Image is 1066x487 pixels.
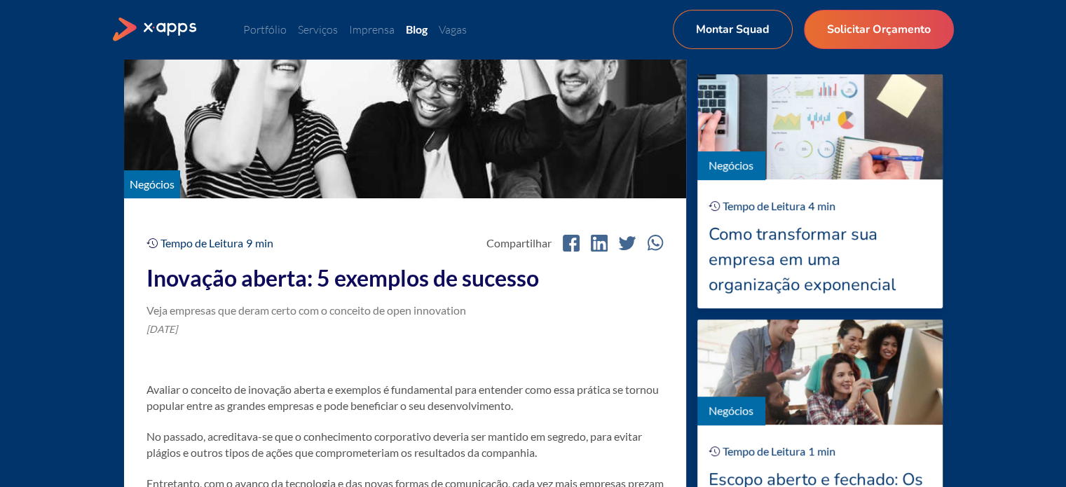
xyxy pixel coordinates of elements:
p: No passado, acreditava-se que o conhecimento corporativo deveria ser mantido em segredo, para evi... [146,428,664,460]
h2: Posts semelhantes [697,44,943,63]
a: Tempo de Leitura4minComo transformar sua empresa em uma organização exponencial [697,179,943,308]
a: Imprensa [349,22,395,36]
div: 9 [246,235,252,252]
div: Tempo de Leitura [160,235,243,252]
a: Serviços [298,22,338,36]
div: 4 [808,198,814,214]
a: Vagas [439,22,467,36]
div: Como transformar sua empresa em uma organização exponencial [709,221,931,297]
div: min [817,443,835,460]
h2: Inovação aberta: 5 exemplos de sucesso [146,266,664,291]
div: [DATE] [146,322,664,336]
p: Avaliar o conceito de inovação aberta e exemplos é fundamental para entender como essa prática se... [146,381,664,413]
a: Montar Squad [673,10,793,49]
div: 1 [808,443,814,460]
div: min [817,198,835,214]
a: Portfólio [243,22,287,36]
a: Negócios [709,158,753,172]
ul: Compartilhar [486,235,664,252]
a: Solicitar Orçamento [804,10,954,49]
div: Veja empresas que deram certo com o conceito de open innovation [146,302,664,319]
a: Blog [406,22,428,36]
div: Tempo de Leitura [723,198,805,214]
a: Negócios [130,177,175,191]
div: min [255,235,273,252]
a: Negócios [709,404,753,417]
div: Tempo de Leitura [723,443,805,460]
